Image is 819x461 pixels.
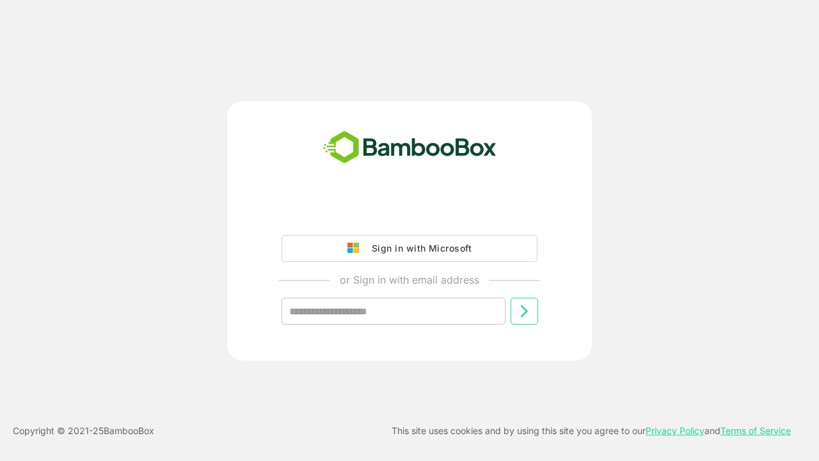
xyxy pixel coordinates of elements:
button: Sign in with Microsoft [282,235,537,262]
a: Terms of Service [720,425,791,436]
img: google [347,243,365,254]
a: Privacy Policy [646,425,704,436]
img: bamboobox [316,127,504,169]
p: Copyright © 2021- 25 BambooBox [13,423,154,439]
p: or Sign in with email address [340,272,479,287]
div: Sign in with Microsoft [365,240,472,257]
p: This site uses cookies and by using this site you agree to our and [392,423,791,439]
